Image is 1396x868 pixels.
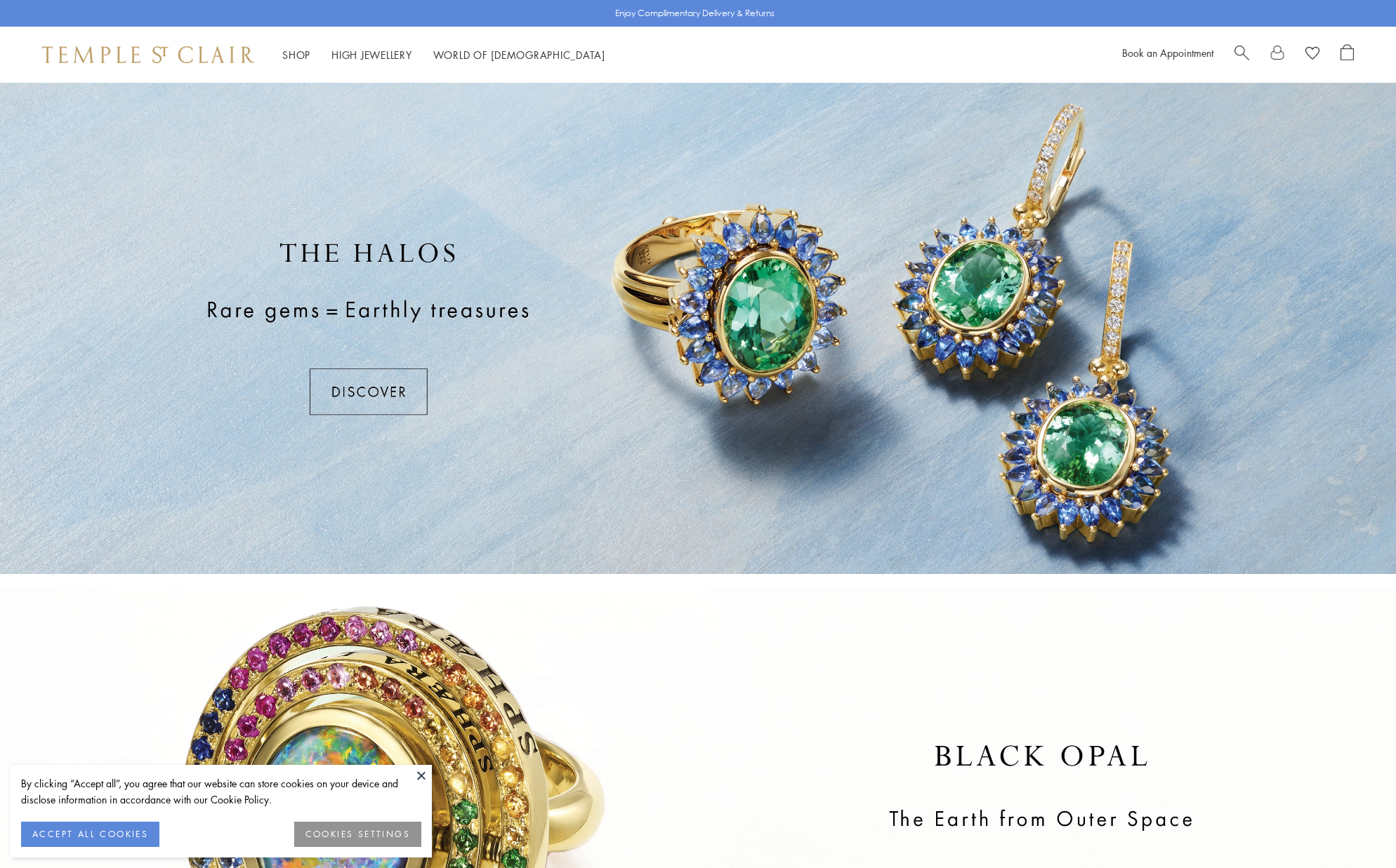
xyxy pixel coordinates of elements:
[294,822,421,847] button: COOKIES SETTINGS
[42,46,254,63] img: Temple St. Clair
[282,46,605,64] nav: Main navigation
[1326,802,1382,854] iframe: Gorgias live chat messenger
[331,48,412,62] a: High JewelleryHigh Jewellery
[1122,46,1213,60] a: Book an Appointment
[1234,44,1249,65] a: Search
[615,6,775,20] p: Enjoy Complimentary Delivery & Returns
[433,48,605,62] a: World of [DEMOGRAPHIC_DATA]World of [DEMOGRAPHIC_DATA]
[1341,44,1354,65] a: Open Shopping Bag
[21,822,159,847] button: ACCEPT ALL COOKIES
[282,48,310,62] a: ShopShop
[21,775,421,808] div: By clicking “Accept all”, you agree that our website can store cookies on your device and disclos...
[1305,44,1319,65] a: View Wishlist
